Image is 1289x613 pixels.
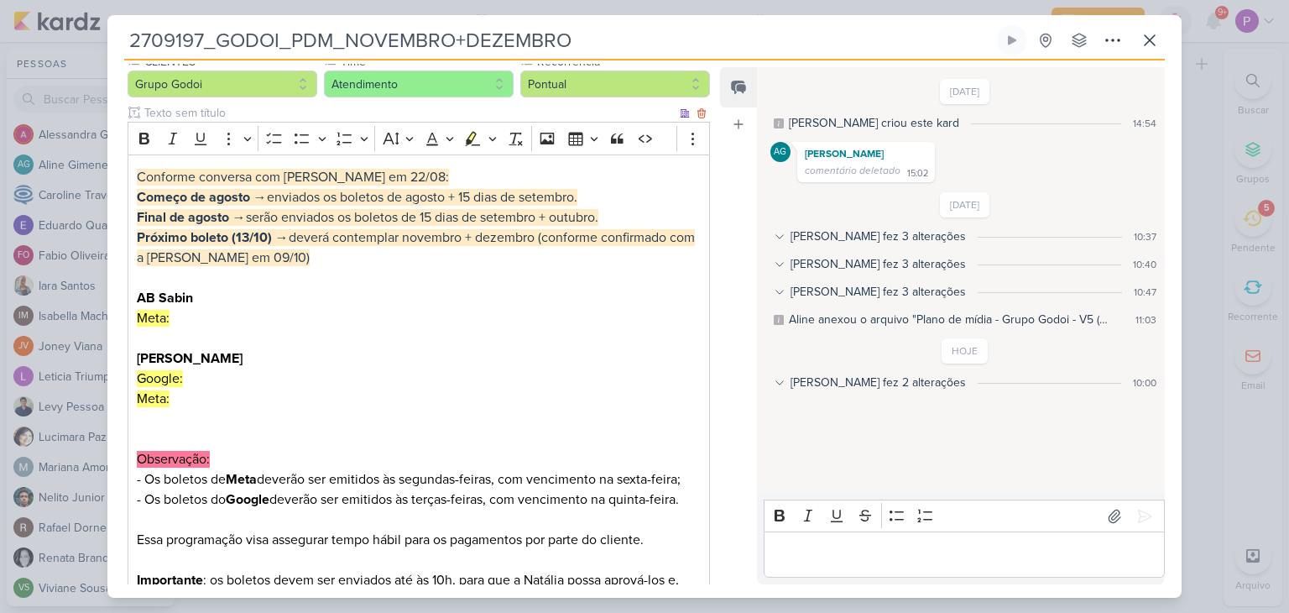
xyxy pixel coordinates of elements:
div: Aline anexou o arquivo "Plano de mídia - Grupo Godoi - V5 (2).xlsx" [789,311,1112,328]
div: 15:02 [907,167,928,181]
p: - Os boletos de deverão ser emitidos às segundas-feiras, com vencimento na sexta-feira; - Os bole... [137,429,701,530]
strong: Começo de agosto → [137,189,267,206]
button: Pontual [520,71,710,97]
div: [PERSON_NAME] fez 2 alterações [791,374,966,391]
strong: Importante [137,572,203,589]
div: 10:37 [1134,229,1156,244]
div: Editor toolbar [128,122,710,155]
div: 10:40 [1133,257,1156,272]
p: : os boletos devem ser enviados até às 10h, para que a Natália possa aprová-los e, assim, o setor... [137,570,701,610]
div: 10:47 [1134,285,1156,300]
div: Aline criou este kard [789,114,959,132]
div: 10:00 [1133,375,1156,390]
span: deverá contemplar novembro + dezembro (conforme confirmado com a [PERSON_NAME] em 09/10) [137,229,695,266]
div: [PERSON_NAME] fez 3 alterações [791,228,966,245]
button: Atendimento [324,71,514,97]
div: Editor toolbar [764,500,1165,532]
strong: Google [226,491,269,508]
strong: [PERSON_NAME] [137,350,243,367]
strong: Meta [226,471,257,488]
div: Editor editing area: main [764,532,1165,578]
span: Conforme conversa com [PERSON_NAME] em 22/08: [137,169,449,186]
div: 11:03 [1135,312,1156,327]
p: AG [774,148,786,157]
mark: Google: [137,370,183,387]
div: Este log é visível à todos no kard [774,118,784,128]
strong: Final de agosto → [137,209,246,226]
div: [PERSON_NAME] fez 3 alterações [791,255,966,273]
p: Essa programação visa assegurar tempo hábil para os pagamentos por parte do cliente. [137,530,701,570]
div: [PERSON_NAME] [801,145,932,162]
input: Kard Sem Título [124,25,994,55]
mark: Meta: [137,310,170,327]
span: enviados os boletos de agosto + 15 dias de setembro. [137,189,577,206]
div: Ligar relógio [1005,34,1019,47]
mark: Observação: [137,451,210,468]
input: Texto sem título [141,104,676,122]
strong: Próximo boleto (13/10) → [137,229,289,246]
div: [PERSON_NAME] fez 3 alterações [791,283,966,301]
span: serão enviados os boletos de 15 dias de setembro + outubro. [137,209,598,226]
span: comentário deletado [805,165,900,176]
strong: AB Sabin [137,290,193,306]
mark: Meta: [137,390,170,407]
button: Grupo Godoi [128,71,317,97]
div: Este log é visível à todos no kard [774,315,784,325]
div: 14:54 [1133,116,1156,131]
div: Aline Gimenez Graciano [770,142,791,162]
